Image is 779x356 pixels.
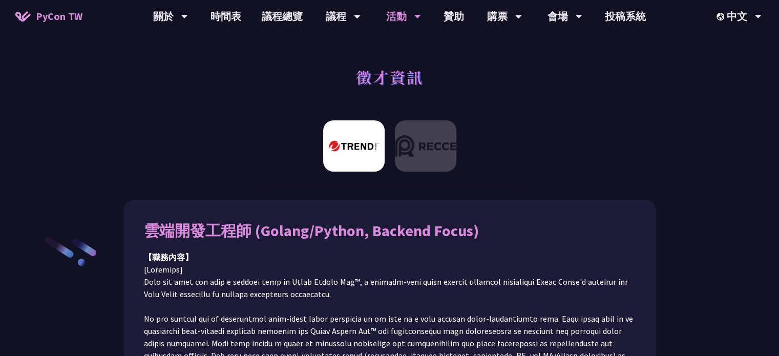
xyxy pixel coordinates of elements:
img: Recce | join us [395,120,456,172]
img: Home icon of PyCon TW 2025 [15,11,31,22]
span: PyCon TW [36,9,82,24]
div: 雲端開發工程師 (Golang/Python, Backend Focus) [144,220,636,241]
img: Locale Icon [717,13,727,20]
h1: 徵才資訊 [356,61,424,92]
div: 【職務內容】 [144,251,636,263]
img: 趨勢科技 Trend Micro [323,120,385,172]
a: PyCon TW [5,4,93,29]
